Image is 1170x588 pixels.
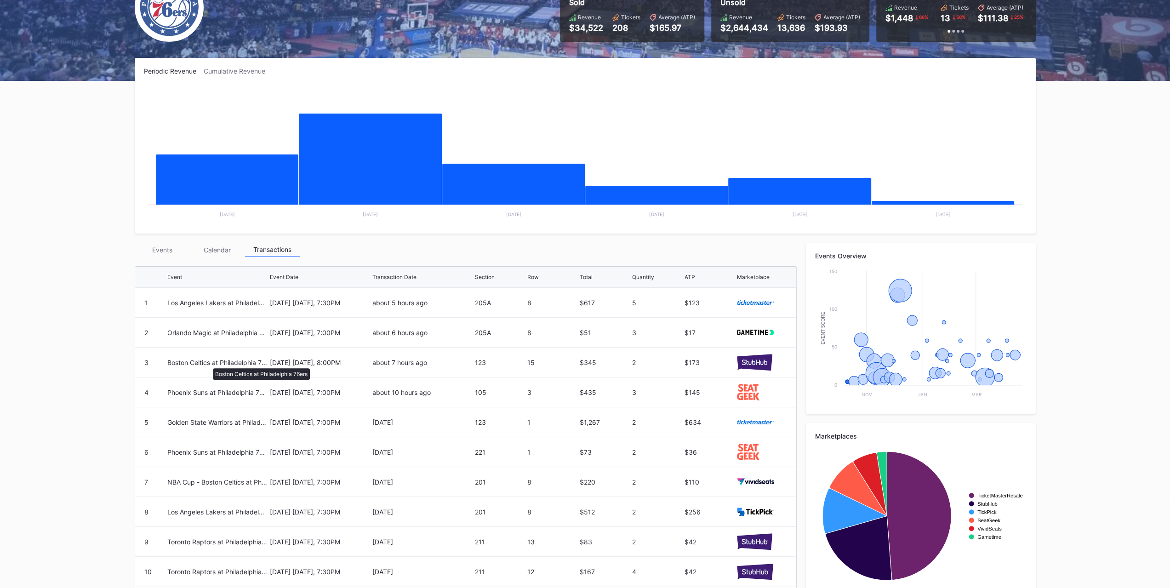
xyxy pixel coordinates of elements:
[580,329,630,337] div: $51
[632,508,682,516] div: 2
[475,329,525,337] div: 205A
[737,478,775,485] img: vividSeats.svg
[506,211,521,217] text: [DATE]
[815,252,1027,260] div: Events Overview
[941,13,950,23] div: 13
[580,538,630,546] div: $83
[219,211,234,217] text: [DATE]
[372,418,473,426] div: [DATE]
[135,243,190,257] div: Events
[144,359,148,366] div: 3
[737,444,759,460] img: seatGeek.svg
[580,418,630,426] div: $1,267
[955,13,966,21] div: 56 %
[144,86,1027,224] svg: Chart title
[632,478,682,486] div: 2
[475,299,525,307] div: 205A
[372,568,473,576] div: [DATE]
[167,568,268,576] div: Toronto Raptors at Philadelphia 76ers
[820,311,825,344] text: Event Score
[971,392,982,397] text: Mar
[685,359,735,366] div: $173
[475,568,525,576] div: 211
[144,538,148,546] div: 9
[632,538,682,546] div: 2
[527,299,577,307] div: 8
[167,329,268,337] div: Orlando Magic at Philadelphia 76ers
[190,243,245,257] div: Calendar
[475,388,525,396] div: 105
[885,13,913,23] div: $1,448
[737,274,770,280] div: Marketplace
[144,478,148,486] div: 7
[580,299,630,307] div: $617
[829,306,837,312] text: 100
[144,388,148,396] div: 4
[658,14,695,21] div: Average (ATP)
[144,67,204,75] div: Periodic Revenue
[527,329,577,337] div: 8
[815,267,1027,405] svg: Chart title
[729,14,752,21] div: Revenue
[270,274,298,280] div: Event Date
[580,568,630,576] div: $167
[144,448,148,456] div: 6
[167,478,268,486] div: NBA Cup - Boston Celtics at Philadelphia 76ers
[685,329,735,337] div: $17
[167,274,182,280] div: Event
[167,508,268,516] div: Los Angeles Lakers at Philadelphia 76ers
[685,538,735,546] div: $42
[977,534,1001,540] text: Gametime
[270,568,370,576] div: [DATE] [DATE], 7:30PM
[685,478,735,486] div: $110
[936,211,951,217] text: [DATE]
[167,418,268,426] div: Golden State Warriors at Philadelphia 76ers
[977,493,1022,498] text: TicketMasterResale
[580,478,630,486] div: $220
[737,508,775,515] img: TickPick_logo.svg
[685,388,735,396] div: $145
[823,14,860,21] div: Average (ATP)
[918,13,929,21] div: 66 %
[372,538,473,546] div: [DATE]
[861,392,872,397] text: Nov
[685,418,735,426] div: $634
[815,23,860,33] div: $193.93
[685,448,735,456] div: $36
[475,478,525,486] div: 201
[270,299,370,307] div: [DATE] [DATE], 7:30PM
[144,568,152,576] div: 10
[527,274,539,280] div: Row
[527,448,577,456] div: 1
[977,518,1000,523] text: SeatGeek
[372,508,473,516] div: [DATE]
[580,274,593,280] div: Total
[204,67,273,75] div: Cumulative Revenue
[527,538,577,546] div: 13
[685,274,695,280] div: ATP
[612,23,640,33] div: 208
[737,300,775,305] img: ticketmaster.svg
[475,448,525,456] div: 221
[894,4,917,11] div: Revenue
[777,23,805,33] div: 13,636
[737,354,773,370] img: stubHub.svg
[475,508,525,516] div: 201
[270,478,370,486] div: [DATE] [DATE], 7:00PM
[580,448,630,456] div: $73
[270,359,370,366] div: [DATE] [DATE], 8:00PM
[650,23,695,33] div: $165.97
[372,329,473,337] div: about 6 hours ago
[649,211,664,217] text: [DATE]
[372,388,473,396] div: about 10 hours ago
[372,478,473,486] div: [DATE]
[737,420,775,425] img: ticketmaster.svg
[475,359,525,366] div: 123
[685,568,735,576] div: $42
[737,384,759,400] img: seatGeek.svg
[144,299,148,307] div: 1
[786,14,805,21] div: Tickets
[270,388,370,396] div: [DATE] [DATE], 7:00PM
[580,388,630,396] div: $435
[632,568,682,576] div: 4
